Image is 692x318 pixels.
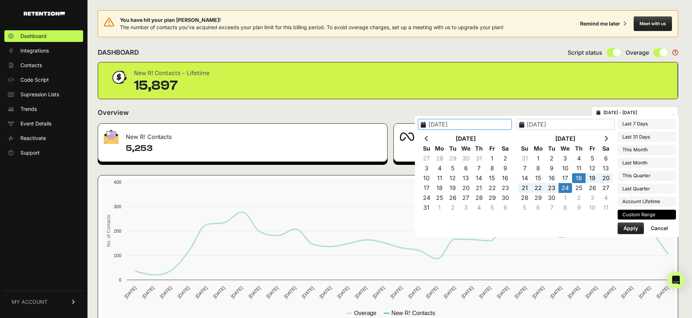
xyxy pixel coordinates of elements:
td: 10 [586,203,599,213]
th: Tu [446,144,459,154]
td: 13 [459,173,473,183]
td: 28 [473,193,486,203]
text: [DATE] [638,285,652,299]
td: 24 [559,183,572,193]
td: 7 [518,163,532,173]
td: 1 [486,154,499,163]
td: 13 [599,163,613,173]
td: 9 [545,163,559,173]
text: [DATE] [123,285,137,299]
td: 27 [459,193,473,203]
span: Reactivate [20,135,46,142]
th: Tu [545,144,559,154]
th: We [559,144,572,154]
text: [DATE] [372,285,386,299]
td: 3 [559,154,572,163]
text: [DATE] [478,285,492,299]
th: Su [518,144,532,154]
td: 25 [433,193,446,203]
a: Contacts [4,59,83,71]
text: [DATE] [513,285,528,299]
a: Trends [4,103,83,115]
td: 5 [586,154,599,163]
td: 6 [599,154,613,163]
div: New R! Contacts [98,124,387,146]
td: 9 [572,203,586,213]
span: Contacts [20,62,42,69]
td: 17 [559,173,572,183]
td: 4 [473,203,486,213]
td: 20 [459,183,473,193]
th: We [459,144,473,154]
td: 19 [586,173,599,183]
text: 200 [114,228,121,234]
h2: Overview [98,108,129,118]
text: [DATE] [584,285,599,299]
span: Integrations [20,47,49,54]
th: Sa [499,144,512,154]
th: Su [420,144,433,154]
text: [DATE] [212,285,226,299]
span: The number of contacts you've acquired exceeds your plan limit for this billing period. To avoid ... [120,24,504,30]
th: Fr [486,144,499,154]
li: Last 7 Days [618,119,676,129]
td: 22 [532,183,545,193]
td: 20 [599,173,613,183]
text: [DATE] [389,285,404,299]
td: 6 [532,203,545,213]
td: 5 [518,203,532,213]
td: 7 [545,203,559,213]
text: 300 [114,204,121,209]
td: 12 [446,173,459,183]
th: [DATE] [532,134,599,144]
text: [DATE] [176,285,191,299]
td: 27 [599,183,613,193]
td: 15 [486,173,499,183]
li: This Quarter [618,171,676,181]
text: [DATE] [141,285,155,299]
td: 4 [433,163,446,173]
img: dollar-coin-05c43ed7efb7bc0c12610022525b4bbbb207c7efeef5aecc26f025e68dcafac9.png [110,68,128,86]
div: Meta Audience [394,124,678,146]
text: [DATE] [460,285,474,299]
td: 4 [572,154,586,163]
text: 400 [114,179,121,185]
th: Th [473,144,486,154]
text: [DATE] [602,285,617,299]
td: 25 [572,183,586,193]
td: 27 [420,154,433,163]
text: [DATE] [354,285,368,299]
span: Event Details [20,120,51,127]
text: [DATE] [425,285,439,299]
text: [DATE] [443,285,457,299]
td: 28 [518,193,532,203]
td: 2 [545,154,559,163]
a: MY ACCOUNT [4,291,83,313]
td: 15 [532,173,545,183]
li: Account Lifetime [618,197,676,207]
h4: 5,253 [126,143,381,154]
text: [DATE] [620,285,634,299]
td: 9 [499,163,512,173]
td: 8 [532,163,545,173]
text: [DATE] [567,285,581,299]
text: 100 [114,253,121,258]
td: 1 [559,193,572,203]
th: [DATE] [433,134,499,144]
td: 10 [559,163,572,173]
span: Dashboard [20,32,47,40]
text: New R! Contacts [391,310,435,316]
td: 3 [420,163,433,173]
a: Dashboard [4,30,83,42]
li: This Month [618,145,676,155]
div: 15,897 [134,78,210,93]
td: 5 [446,163,459,173]
td: 7 [473,163,486,173]
td: 3 [586,193,599,203]
text: [DATE] [407,285,421,299]
a: Reactivate [4,132,83,144]
td: 26 [586,183,599,193]
img: fa-meta-2f981b61bb99beabf952f7030308934f19ce035c18b003e963880cc3fabeebb7.png [400,132,414,141]
h2: DASHBOARD [98,47,139,58]
text: [DATE] [336,285,350,299]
